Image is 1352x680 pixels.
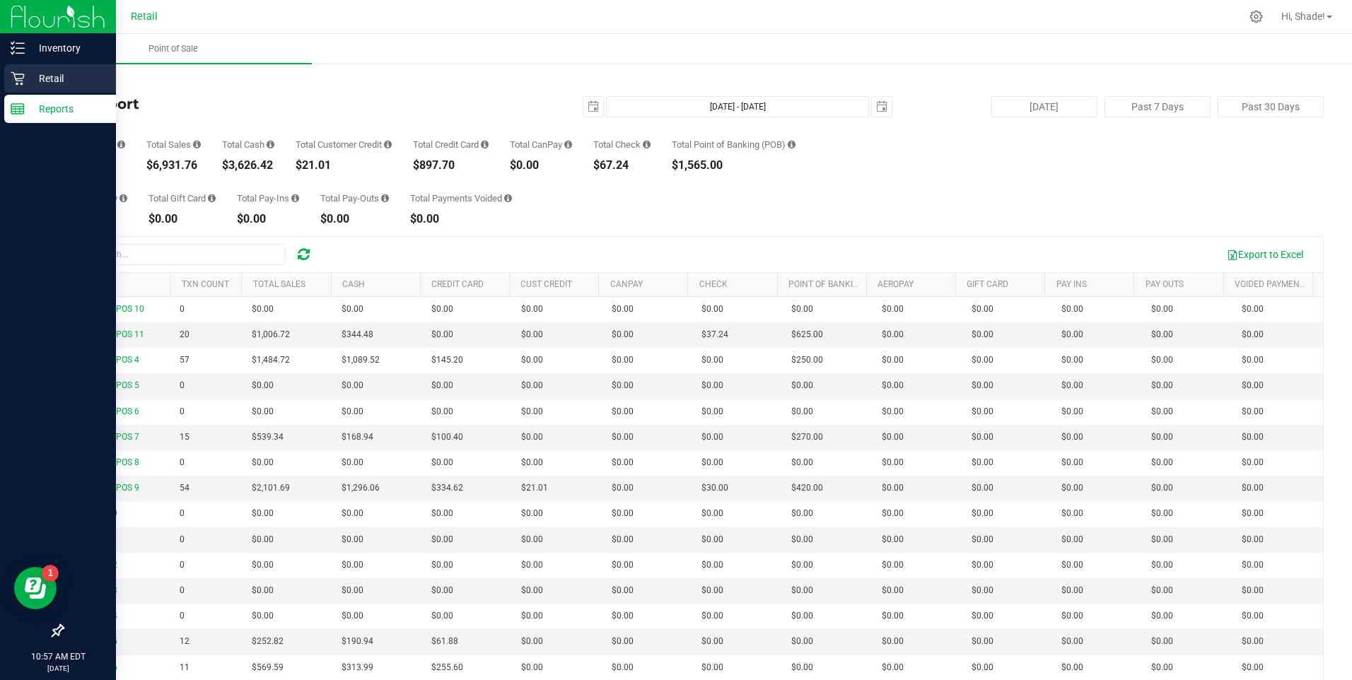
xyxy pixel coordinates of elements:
[564,140,572,149] i: Sum of all successful, non-voided payment transaction amounts using CanPay (as well as manual Can...
[882,661,904,674] span: $0.00
[25,100,110,117] p: Reports
[431,584,453,597] span: $0.00
[1242,353,1264,367] span: $0.00
[882,303,904,316] span: $0.00
[1281,11,1325,22] span: Hi, Shade!
[521,533,543,546] span: $0.00
[1151,661,1173,674] span: $0.00
[882,507,904,520] span: $0.00
[791,456,813,469] span: $0.00
[612,303,634,316] span: $0.00
[222,140,274,149] div: Total Cash
[1242,584,1264,597] span: $0.00
[1151,481,1173,495] span: $0.00
[253,279,305,289] a: Total Sales
[1242,533,1264,546] span: $0.00
[612,609,634,623] span: $0.00
[1242,456,1264,469] span: $0.00
[521,303,543,316] span: $0.00
[791,430,823,444] span: $270.00
[791,507,813,520] span: $0.00
[180,303,185,316] span: 0
[1061,635,1083,648] span: $0.00
[180,353,190,367] span: 57
[252,328,290,341] span: $1,006.72
[252,481,290,495] span: $2,101.69
[431,430,463,444] span: $100.40
[699,279,728,289] a: Check
[882,558,904,572] span: $0.00
[431,379,453,392] span: $0.00
[612,456,634,469] span: $0.00
[252,584,274,597] span: $0.00
[1056,279,1087,289] a: Pay Ins
[1247,10,1265,23] div: Manage settings
[342,328,373,341] span: $344.48
[180,635,190,648] span: 12
[972,379,993,392] span: $0.00
[342,661,373,674] span: $313.99
[1061,558,1083,572] span: $0.00
[180,507,185,520] span: 0
[1242,507,1264,520] span: $0.00
[791,661,813,674] span: $0.00
[1061,507,1083,520] span: $0.00
[1218,96,1324,117] button: Past 30 Days
[291,194,299,203] i: Sum of all cash pay-ins added to tills within the date range.
[1151,353,1173,367] span: $0.00
[612,533,634,546] span: $0.00
[431,507,453,520] span: $0.00
[6,663,110,674] p: [DATE]
[1151,430,1173,444] span: $0.00
[593,140,651,149] div: Total Check
[252,507,274,520] span: $0.00
[180,661,190,674] span: 11
[431,279,484,289] a: Credit Card
[1151,456,1173,469] span: $0.00
[342,635,373,648] span: $190.94
[342,481,380,495] span: $1,296.06
[180,379,185,392] span: 0
[701,379,723,392] span: $0.00
[1061,533,1083,546] span: $0.00
[521,405,543,418] span: $0.00
[193,140,201,149] i: Sum of all successful, non-voided payment transaction amounts (excluding tips and transaction fee...
[431,635,458,648] span: $61.88
[252,303,274,316] span: $0.00
[1151,328,1173,341] span: $0.00
[701,405,723,418] span: $0.00
[342,303,363,316] span: $0.00
[1105,96,1211,117] button: Past 7 Days
[431,481,463,495] span: $334.62
[672,160,796,171] div: $1,565.00
[701,303,723,316] span: $0.00
[342,609,363,623] span: $0.00
[882,635,904,648] span: $0.00
[878,279,914,289] a: AeroPay
[431,456,453,469] span: $0.00
[6,650,110,663] p: 10:57 AM EDT
[11,102,25,116] inline-svg: Reports
[1242,430,1264,444] span: $0.00
[788,279,889,289] a: Point of Banking (POB)
[791,635,813,648] span: $0.00
[1151,303,1173,316] span: $0.00
[252,609,274,623] span: $0.00
[431,533,453,546] span: $0.00
[252,558,274,572] span: $0.00
[1242,379,1264,392] span: $0.00
[34,34,312,64] a: Point of Sale
[972,481,993,495] span: $0.00
[972,558,993,572] span: $0.00
[972,661,993,674] span: $0.00
[342,379,363,392] span: $0.00
[237,194,299,203] div: Total Pay-Ins
[612,430,634,444] span: $0.00
[410,213,512,225] div: $0.00
[612,405,634,418] span: $0.00
[180,328,190,341] span: 20
[1242,303,1264,316] span: $0.00
[131,11,158,23] span: Retail
[252,533,274,546] span: $0.00
[180,558,185,572] span: 0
